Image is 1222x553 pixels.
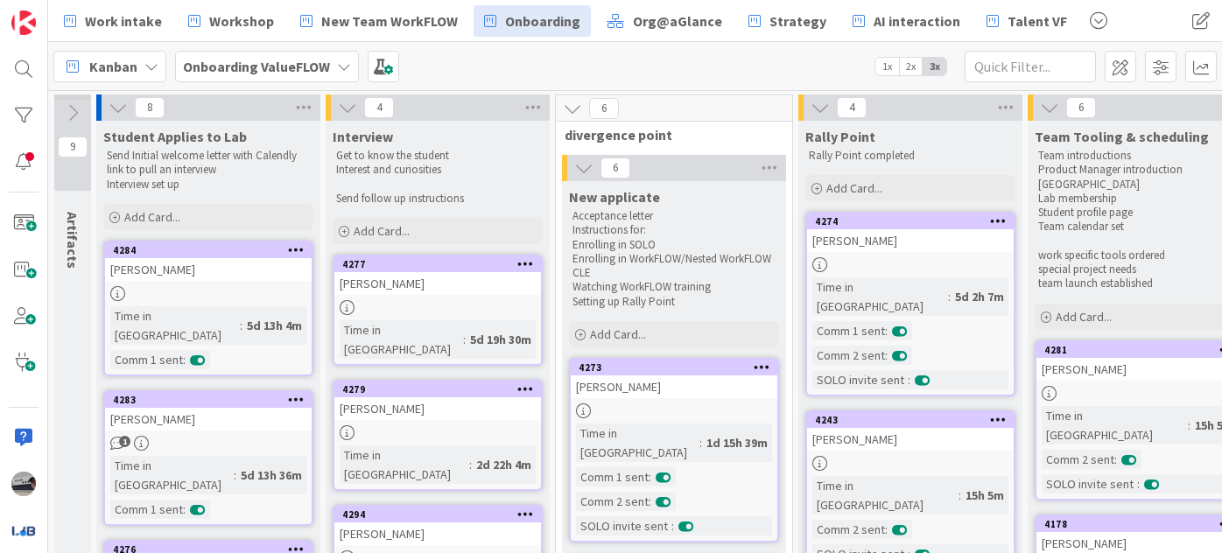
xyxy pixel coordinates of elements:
span: Workshop [209,10,274,31]
div: 4283 [113,394,312,406]
span: New applicate [569,188,660,206]
p: Setting up Rally Point [572,295,776,309]
span: Kanban [89,56,137,77]
div: 4273[PERSON_NAME] [571,360,777,398]
span: Talent VF [1008,10,1067,31]
div: SOLO invite sent [812,370,908,389]
div: Time in [GEOGRAPHIC_DATA] [110,306,240,345]
span: : [885,321,888,340]
div: Comm 2 sent [576,492,649,511]
div: 4274[PERSON_NAME] [807,213,1014,252]
span: : [1137,474,1140,493]
span: Add Card... [826,180,882,196]
p: Interest and curiosities [336,163,539,177]
div: 4277[PERSON_NAME] [334,256,541,295]
span: 9 [58,136,88,157]
b: Onboarding ValueFLOW [183,58,330,75]
span: Student Applies to Lab [103,128,247,145]
div: [PERSON_NAME] [334,272,541,295]
span: 6 [589,98,619,119]
span: Strategy [769,10,826,31]
div: 5d 19h 30m [466,330,536,349]
span: : [649,467,651,486]
span: 3x [923,58,946,75]
div: 4283 [105,392,312,408]
p: Instructions for: [572,223,776,237]
div: 4243 [815,414,1014,426]
a: Workshop [178,5,284,37]
div: [PERSON_NAME] [334,397,541,420]
div: [PERSON_NAME] [334,522,541,545]
div: 4243[PERSON_NAME] [807,412,1014,451]
div: SOLO invite sent [576,516,671,535]
span: : [183,350,186,369]
a: Talent VF [976,5,1078,37]
span: 4 [837,97,867,118]
span: 1x [875,58,899,75]
div: Comm 1 sent [812,321,885,340]
div: 4274 [807,213,1014,229]
div: Comm 2 sent [812,520,885,539]
div: Time in [GEOGRAPHIC_DATA] [576,423,699,462]
div: 5d 13h 36m [236,465,306,485]
div: 5d 13h 4m [242,316,306,335]
p: Enrolling in WorkFLOW/Nested WorkFLOW CLE [572,252,776,281]
span: New Team WorkFLOW [321,10,458,31]
p: Watching WorkFLOW training [572,280,776,294]
div: 4279 [334,381,541,397]
div: [PERSON_NAME] [571,375,777,398]
div: [PERSON_NAME] [807,229,1014,252]
img: jB [11,472,36,496]
span: Add Card... [590,326,646,342]
span: divergence point [565,126,770,143]
p: Interview set up [107,178,310,192]
span: : [1188,416,1190,435]
div: Time in [GEOGRAPHIC_DATA] [340,320,463,359]
span: 6 [600,157,630,178]
input: Quick Filter... [965,51,1096,82]
span: 1 [119,436,130,447]
div: [PERSON_NAME] [807,428,1014,451]
a: Strategy [738,5,837,37]
span: Team Tooling & scheduling [1035,128,1209,145]
div: 4283[PERSON_NAME] [105,392,312,430]
span: 6 [1066,97,1096,118]
span: : [469,455,472,474]
a: New Team WorkFLOW [290,5,468,37]
a: AI interaction [842,5,971,37]
div: Time in [GEOGRAPHIC_DATA] [1042,406,1188,444]
div: 2d 22h 4m [472,455,536,474]
span: : [885,520,888,539]
div: Time in [GEOGRAPHIC_DATA] [340,445,469,484]
p: Enrolling in SOLO [572,238,776,252]
span: : [699,433,702,452]
span: Org@aGlance [633,10,722,31]
img: Visit kanbanzone.com [11,10,36,35]
div: Time in [GEOGRAPHIC_DATA] [812,476,959,514]
img: avatar [11,518,36,542]
p: Send follow up instructions [336,192,539,206]
span: : [649,492,651,511]
div: Comm 1 sent [110,500,183,519]
span: : [671,516,674,535]
div: Comm 1 sent [576,467,649,486]
div: Comm 2 sent [812,346,885,365]
div: 5d 2h 7m [951,287,1008,306]
span: : [240,316,242,335]
p: Rally Point completed [809,149,1012,163]
a: 4274[PERSON_NAME]Time in [GEOGRAPHIC_DATA]:5d 2h 7mComm 1 sent:Comm 2 sent:SOLO invite sent: [805,212,1015,396]
span: Onboarding [505,10,580,31]
div: Comm 1 sent [110,350,183,369]
span: 8 [135,97,165,118]
p: Send Initial welcome letter with Calendly link to pull an interview [107,149,310,178]
a: Onboarding [474,5,591,37]
a: 4277[PERSON_NAME]Time in [GEOGRAPHIC_DATA]:5d 19h 30m [333,255,543,366]
span: : [183,500,186,519]
div: Time in [GEOGRAPHIC_DATA] [110,456,234,494]
span: AI interaction [874,10,960,31]
div: 4273 [579,361,777,374]
div: 4277 [334,256,541,272]
a: Work intake [53,5,172,37]
div: [PERSON_NAME] [105,408,312,430]
div: 4273 [571,360,777,375]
